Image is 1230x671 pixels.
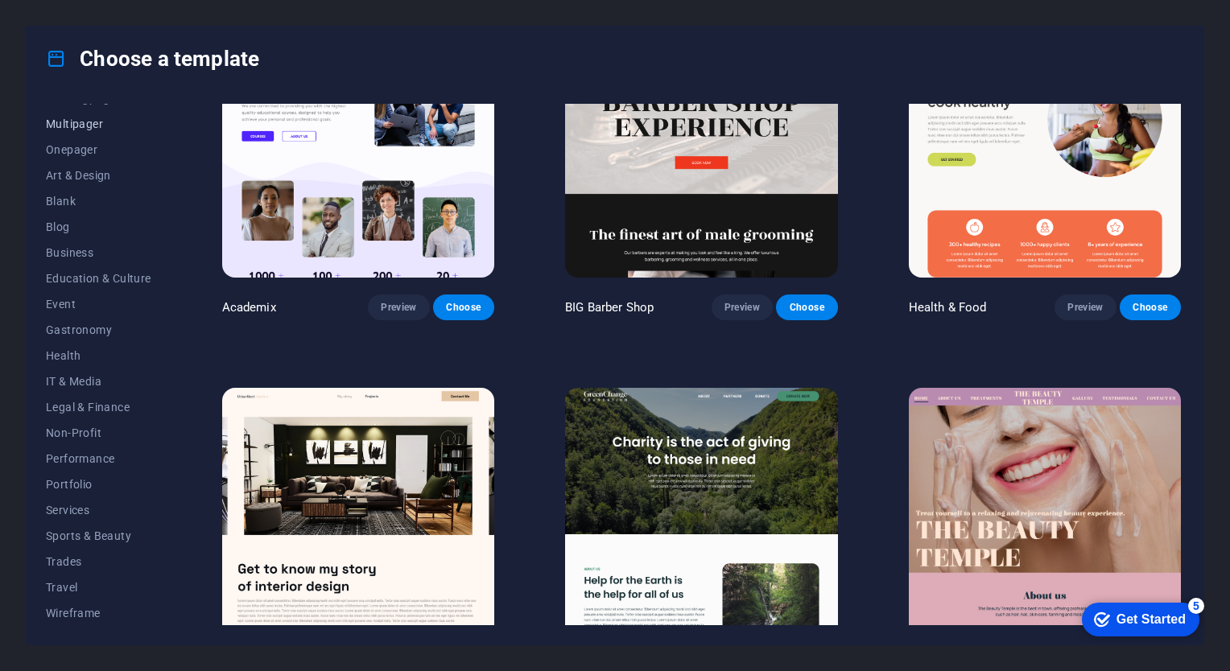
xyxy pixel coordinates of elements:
[46,323,151,336] span: Gastronomy
[46,246,151,259] span: Business
[46,607,151,620] span: Wireframe
[46,446,151,471] button: Performance
[1067,301,1103,314] span: Preview
[46,497,151,523] button: Services
[222,27,494,278] img: Academix
[46,240,151,266] button: Business
[565,299,654,315] p: BIG Barber Shop
[724,301,760,314] span: Preview
[46,266,151,291] button: Education & Culture
[46,343,151,368] button: Health
[46,375,151,388] span: IT & Media
[46,46,259,72] h4: Choose a template
[789,301,824,314] span: Choose
[1120,294,1181,320] button: Choose
[46,111,151,137] button: Multipager
[46,163,151,188] button: Art & Design
[565,27,837,278] img: BIG Barber Shop
[381,301,416,314] span: Preview
[565,388,837,639] img: Green Change
[46,368,151,394] button: IT & Media
[46,600,151,626] button: Wireframe
[47,18,117,32] div: Get Started
[368,294,429,320] button: Preview
[712,294,773,320] button: Preview
[46,137,151,163] button: Onepager
[1055,294,1116,320] button: Preview
[46,169,151,182] span: Art & Design
[46,529,151,542] span: Sports & Beauty
[46,317,151,343] button: Gastronomy
[46,523,151,549] button: Sports & Beauty
[46,574,151,600] button: Travel
[46,298,151,311] span: Event
[46,452,151,465] span: Performance
[909,388,1181,639] img: The Beauty Temple
[46,195,151,208] span: Blank
[46,471,151,497] button: Portfolio
[46,349,151,362] span: Health
[46,401,151,414] span: Legal & Finance
[13,8,130,42] div: Get Started 5 items remaining, 0% complete
[46,188,151,214] button: Blank
[46,420,151,446] button: Non-Profit
[46,581,151,594] span: Travel
[46,272,151,285] span: Education & Culture
[46,504,151,517] span: Services
[46,549,151,574] button: Trades
[46,117,151,130] span: Multipager
[446,301,481,314] span: Choose
[46,220,151,233] span: Blog
[909,299,987,315] p: Health & Food
[1133,301,1168,314] span: Choose
[46,291,151,317] button: Event
[119,3,135,19] div: 5
[46,555,151,568] span: Trades
[222,299,276,315] p: Academix
[46,143,151,156] span: Onepager
[433,294,494,320] button: Choose
[776,294,837,320] button: Choose
[222,388,494,639] img: UrbanNest Interiors
[909,27,1181,278] img: Health & Food
[46,394,151,420] button: Legal & Finance
[46,426,151,439] span: Non-Profit
[46,478,151,491] span: Portfolio
[46,214,151,240] button: Blog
